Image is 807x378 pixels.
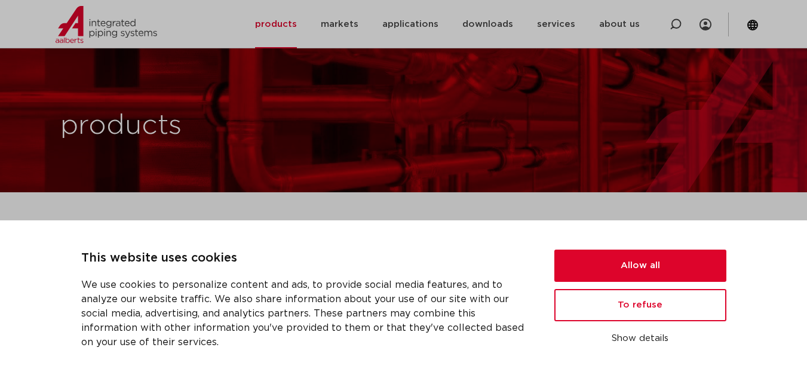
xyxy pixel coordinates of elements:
[382,20,438,29] font: applications
[81,280,524,347] font: We use cookies to personalize content and ads, to provide social media features, and to analyze o...
[554,250,726,282] button: Allow all
[60,112,182,139] font: products
[255,20,297,29] font: products
[599,20,640,29] font: about us
[462,20,513,29] font: downloads
[321,20,358,29] font: markets
[537,20,575,29] font: services
[554,289,726,321] button: To refuse
[81,252,237,264] font: This website uses cookies
[554,328,726,349] button: Show details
